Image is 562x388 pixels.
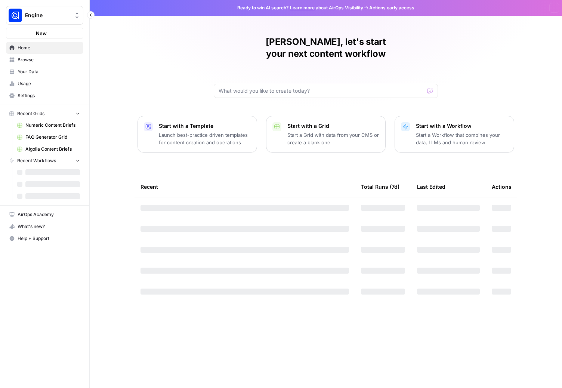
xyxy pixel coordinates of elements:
h1: [PERSON_NAME], let's start your next content workflow [214,36,438,60]
span: New [36,30,47,37]
div: What's new? [6,221,83,232]
button: Help + Support [6,233,83,244]
button: Recent Grids [6,108,83,119]
span: Recent Grids [17,110,44,117]
button: Start with a TemplateLaunch best-practice driven templates for content creation and operations [138,116,257,153]
span: Engine [25,12,70,19]
a: Browse [6,54,83,66]
div: Total Runs (7d) [361,176,399,197]
a: AirOps Academy [6,209,83,221]
input: What would you like to create today? [219,87,424,95]
p: Start a Grid with data from your CMS or create a blank one [287,131,379,146]
img: Engine Logo [9,9,22,22]
a: Learn more [290,5,315,10]
span: Recent Workflows [17,157,56,164]
button: Start with a WorkflowStart a Workflow that combines your data, LLMs and human review [395,116,514,153]
span: Actions early access [369,4,414,11]
button: Start with a GridStart a Grid with data from your CMS or create a blank one [266,116,386,153]
a: Settings [6,90,83,102]
span: Your Data [18,68,80,75]
button: What's new? [6,221,83,233]
a: FAQ Generator Grid [14,131,83,143]
span: Algolia Content Briefs [25,146,80,153]
span: Usage [18,80,80,87]
span: FAQ Generator Grid [25,134,80,141]
a: Your Data [6,66,83,78]
p: Start with a Workflow [416,122,508,130]
span: Home [18,44,80,51]
p: Start a Workflow that combines your data, LLMs and human review [416,131,508,146]
span: Help + Support [18,235,80,242]
button: Workspace: Engine [6,6,83,25]
p: Launch best-practice driven templates for content creation and operations [159,131,251,146]
span: Numeric Content Briefs [25,122,80,129]
a: Numeric Content Briefs [14,119,83,131]
a: Algolia Content Briefs [14,143,83,155]
div: Actions [492,176,512,197]
span: Ready to win AI search? about AirOps Visibility [237,4,363,11]
button: Recent Workflows [6,155,83,166]
span: AirOps Academy [18,211,80,218]
div: Recent [140,176,349,197]
button: New [6,28,83,39]
span: Settings [18,92,80,99]
p: Start with a Template [159,122,251,130]
span: Browse [18,56,80,63]
a: Home [6,42,83,54]
a: Usage [6,78,83,90]
p: Start with a Grid [287,122,379,130]
div: Last Edited [417,176,445,197]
